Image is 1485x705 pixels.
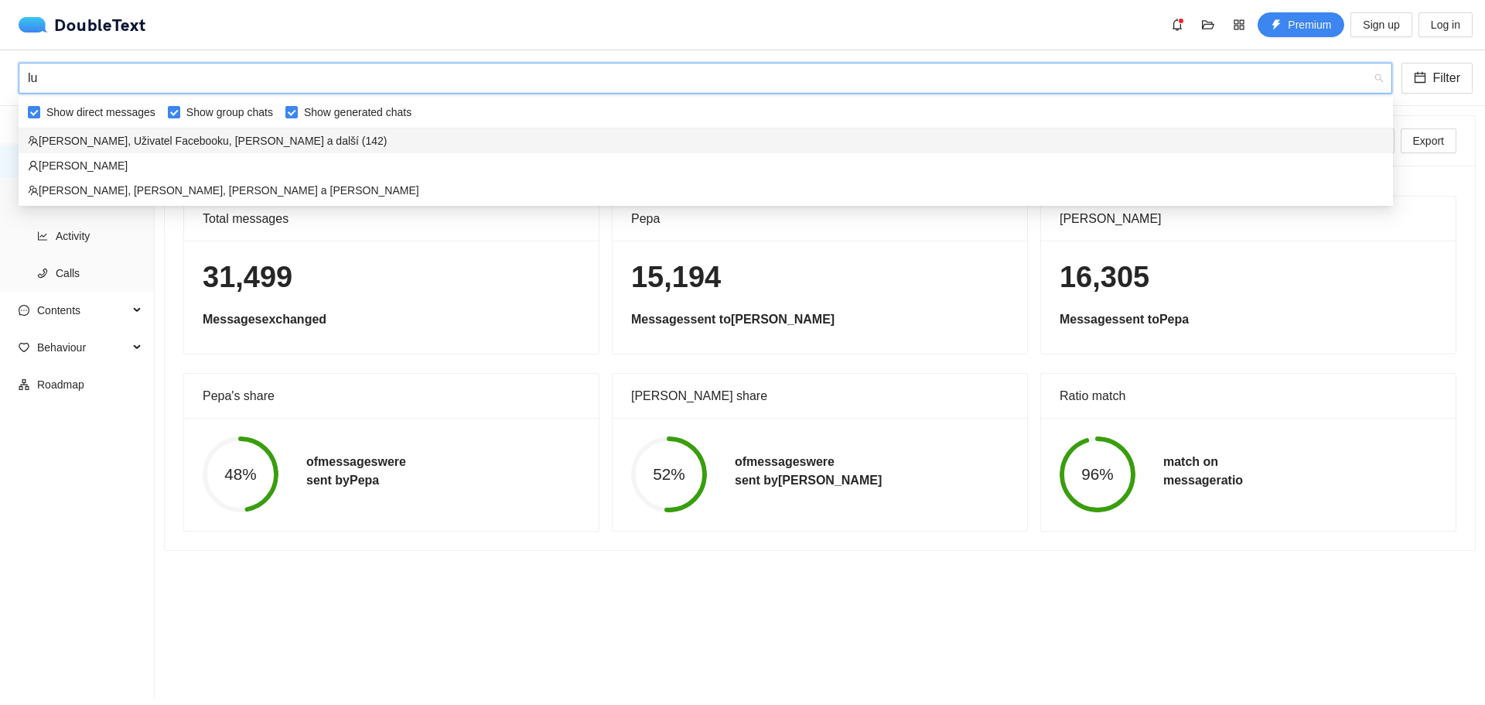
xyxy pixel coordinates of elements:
[19,379,29,390] span: apartment
[19,17,54,33] img: logo
[1060,467,1135,483] span: 96%
[1060,374,1437,418] div: Ratio match
[37,268,48,279] span: phone
[1432,68,1460,87] span: Filter
[19,305,29,316] span: message
[1060,310,1437,329] h5: Messages sent to Pepa
[1165,12,1190,37] button: bell
[1258,12,1344,37] button: thunderboltPremium
[631,197,1009,241] div: Pepa
[298,104,418,121] span: Show generated chats
[40,104,162,121] span: Show direct messages
[1288,16,1331,33] span: Premium
[19,153,1393,178] div: Lucie Černá
[735,453,882,490] h5: of messages were sent by [PERSON_NAME]
[203,374,580,418] div: Pepa's share
[203,197,580,241] div: Total messages
[19,342,29,353] span: heart
[1227,19,1251,31] span: appstore
[631,374,1009,418] div: [PERSON_NAME] share
[28,135,39,146] span: team
[631,310,1009,329] h5: Messages sent to [PERSON_NAME]
[1414,71,1426,86] span: calendar
[631,259,1009,296] h1: 15,194
[1413,132,1444,149] span: Export
[28,157,1384,174] div: [PERSON_NAME]
[203,467,278,483] span: 48%
[37,231,48,241] span: line-chart
[1060,259,1437,296] h1: 16,305
[28,182,1384,199] div: [PERSON_NAME], [PERSON_NAME], [PERSON_NAME] a [PERSON_NAME]
[306,453,406,490] h5: of messages were sent by Pepa
[19,128,1393,153] div: Lucie, Uživatel Facebooku, Ywettka a další (142)
[1418,12,1473,37] button: Log in
[28,132,1384,149] div: [PERSON_NAME], Uživatel Facebooku, [PERSON_NAME] a další (142)
[1401,63,1473,94] button: calendarFilter
[1363,16,1399,33] span: Sign up
[631,467,707,483] span: 52%
[19,17,146,33] div: DoubleText
[203,259,580,296] h1: 31,499
[1431,16,1460,33] span: Log in
[1166,19,1189,31] span: bell
[1227,12,1251,37] button: appstore
[56,258,142,289] span: Calls
[19,17,146,33] a: logoDoubleText
[19,178,1393,203] div: Ludmila, Petra, Martin a Lucie
[37,369,142,400] span: Roadmap
[56,221,142,252] span: Activity
[1060,197,1437,241] div: [PERSON_NAME]
[1271,19,1282,32] span: thunderbolt
[1196,12,1220,37] button: folder-open
[1350,12,1412,37] button: Sign up
[1401,128,1456,153] button: Export
[180,104,279,121] span: Show group chats
[1197,19,1220,31] span: folder-open
[28,185,39,196] span: team
[1163,453,1243,490] h5: match on message ratio
[37,332,128,363] span: Behaviour
[203,310,580,329] h5: Messages exchanged
[28,160,39,171] span: user
[37,295,128,326] span: Contents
